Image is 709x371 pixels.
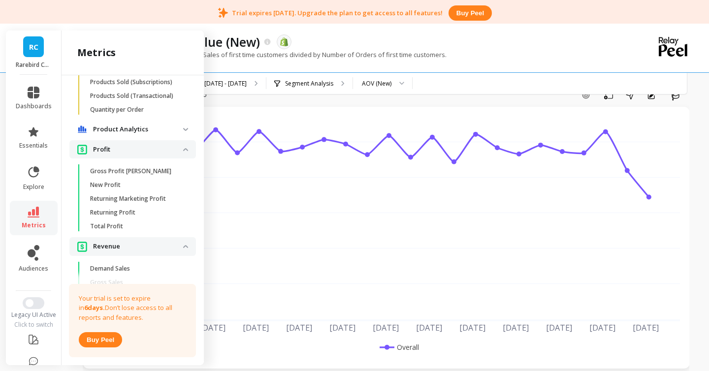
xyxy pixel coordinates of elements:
p: Returning Marketing Profit [90,195,166,203]
p: Your trial is set to expire in Don’t lose access to all reports and features. [79,294,186,323]
div: Legacy UI Active [6,311,62,319]
p: Trial expires [DATE]. Upgrade the plan to get access to all features! [232,8,443,17]
img: navigation item icon [77,125,87,133]
div: AOV (New) [362,79,391,88]
h2: metrics [77,46,116,60]
p: Gross Profit [PERSON_NAME] [90,167,171,175]
span: essentials [19,142,48,150]
img: down caret icon [183,245,188,248]
img: down caret icon [183,148,188,151]
p: Revenue [93,242,183,251]
p: Products Sold (Transactional) [90,92,173,100]
p: New Profit [90,181,121,189]
span: RC [29,41,38,53]
button: Switch to New UI [23,297,44,309]
span: audiences [19,265,48,273]
p: Rarebird Coffee [16,61,52,69]
p: Demand Sales [90,265,130,273]
p: Products Sold (Subscriptions) [90,78,172,86]
strong: 6 days. [84,303,105,312]
p: Total Profit [90,222,123,230]
span: dashboards [16,102,52,110]
img: down caret icon [183,128,188,131]
p: Returning Profit [90,209,135,216]
p: Gross Sales [90,278,123,286]
div: Click to switch [6,321,62,329]
p: Segment Analysis [285,80,333,88]
img: navigation item icon [77,144,87,155]
p: AOV for first time customers. Total Sales of first time customers divided by Number of Orders of ... [83,50,447,59]
button: Buy peel [449,5,492,21]
span: metrics [22,221,46,229]
img: api.shopify.svg [280,37,289,46]
p: Product Analytics [93,124,183,134]
span: explore [23,183,44,191]
img: navigation item icon [77,241,87,251]
p: Quantity per Order [90,106,144,114]
p: Profit [93,145,183,155]
button: Buy peel [79,332,122,347]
